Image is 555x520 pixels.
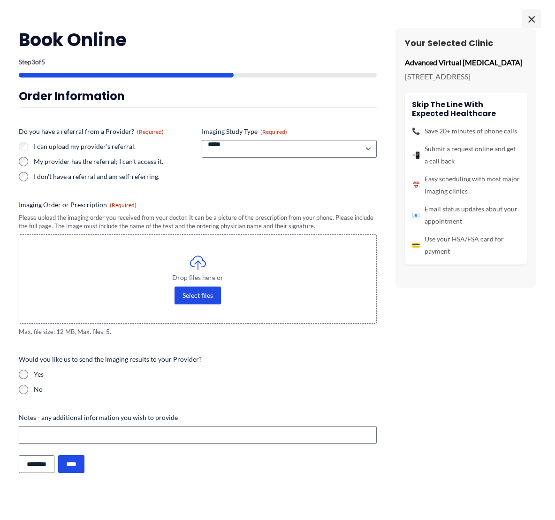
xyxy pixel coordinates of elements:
span: (Required) [110,202,137,209]
p: Step of [19,59,377,65]
span: 💳 [412,239,420,251]
h4: Skip the line with Expected Healthcare [412,100,520,118]
legend: Would you like us to send the imaging results to your Provider? [19,355,202,364]
label: Yes [34,370,377,379]
span: × [522,9,541,28]
span: 📲 [412,149,420,161]
span: Drop files here or [38,274,357,281]
span: 📅 [412,179,420,191]
label: Imaging Study Type [202,127,377,136]
li: Use your HSA/FSA card for payment [412,233,520,257]
li: Email status updates about your appointment [412,203,520,227]
span: (Required) [260,128,287,135]
span: (Required) [137,128,164,135]
li: Save 20+ minutes of phone calls [412,125,520,137]
h3: Order Information [19,89,377,103]
h3: Your Selected Clinic [405,38,527,48]
p: Advanced Virtual [MEDICAL_DATA] [405,55,527,70]
label: I can upload my provider's referral. [34,142,194,151]
span: 📞 [412,125,420,137]
p: [STREET_ADDRESS] [405,70,527,84]
span: Max. file size: 12 MB, Max. files: 5. [19,327,377,336]
legend: Do you have a referral from a Provider? [19,127,164,136]
li: Easy scheduling with most major imaging clinics [412,173,520,197]
label: Notes - any additional information you wish to provide [19,413,377,422]
label: I don't have a referral and am self-referring. [34,172,194,181]
span: 3 [31,58,35,66]
span: 📧 [412,209,420,221]
label: My provider has the referral; I can't access it. [34,157,194,166]
li: Submit a request online and get a call back [412,143,520,167]
h2: Book Online [19,28,377,51]
label: Imaging Order or Prescription [19,200,377,210]
div: Please upload the imaging order you received from your doctor. It can be a picture of the prescri... [19,213,377,231]
label: No [34,385,377,394]
button: select files, imaging order or prescription(required) [175,287,221,304]
span: 5 [41,58,45,66]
